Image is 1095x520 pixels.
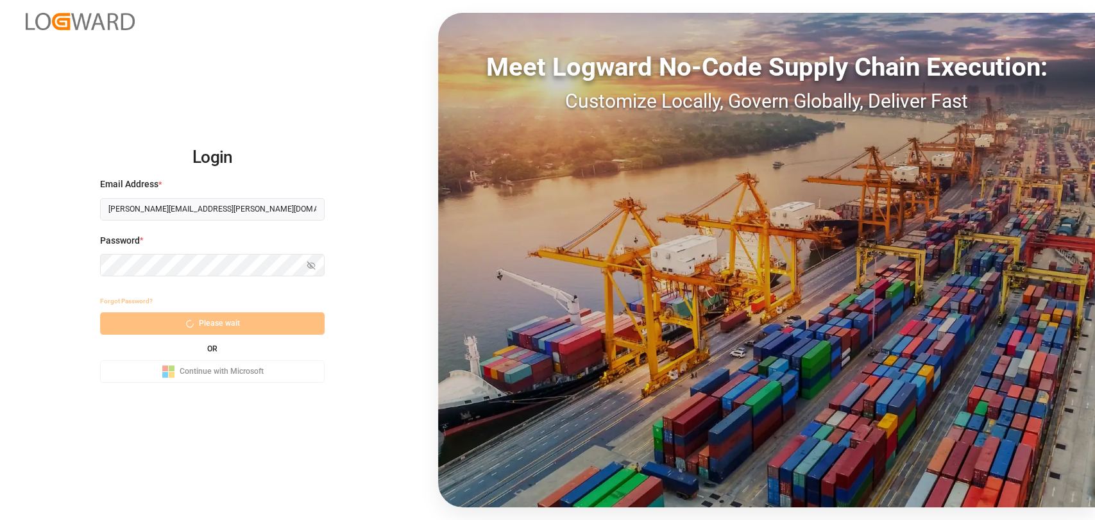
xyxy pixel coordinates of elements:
div: Customize Locally, Govern Globally, Deliver Fast [438,87,1095,115]
img: Logward_new_orange.png [26,13,135,30]
span: Password [100,234,140,247]
input: Enter your email [100,198,325,221]
h2: Login [100,137,325,178]
small: OR [207,345,217,353]
div: Meet Logward No-Code Supply Chain Execution: [438,48,1095,87]
span: Email Address [100,178,158,191]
